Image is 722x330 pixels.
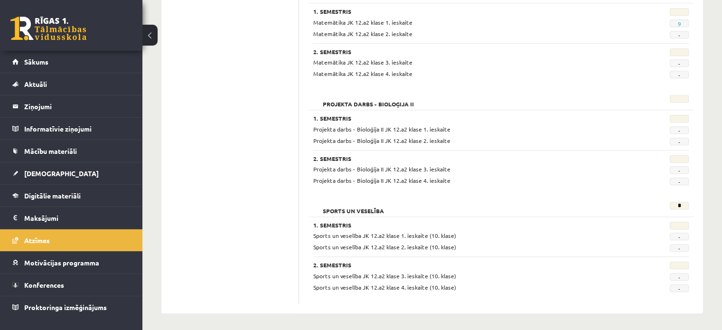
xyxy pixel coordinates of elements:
[12,185,131,207] a: Digitālie materiāli
[670,233,689,240] span: -
[12,229,131,251] a: Atzīmes
[12,252,131,273] a: Motivācijas programma
[12,296,131,318] a: Proktoringa izmēģinājums
[12,73,131,95] a: Aktuāli
[10,17,86,40] a: Rīgas 1. Tālmācības vidusskola
[313,70,413,77] span: Matemātika JK 12.a2 klase 4. ieskaite
[313,283,456,291] span: Sports un veselība JK 12.a2 klase 4. ieskaite (10. klase)
[313,95,423,104] h2: Projekta darbs - Bioloģija II
[313,30,413,38] span: Matemātika JK 12.a2 klase 2. ieskaite
[12,118,131,140] a: Informatīvie ziņojumi
[313,232,456,239] span: Sports un veselība JK 12.a2 klase 1. ieskaite (10. klase)
[24,191,81,200] span: Digitālie materiāli
[24,95,131,117] legend: Ziņojumi
[24,118,131,140] legend: Informatīvie ziņojumi
[313,165,450,173] span: Projekta darbs - Bioloģija II JK 12.a2 klase 3. ieskaite
[12,51,131,73] a: Sākums
[24,147,77,155] span: Mācību materiāli
[313,115,624,122] h3: 1. Semestris
[24,80,47,88] span: Aktuāli
[670,166,689,174] span: -
[24,207,131,229] legend: Maksājumi
[24,57,48,66] span: Sākums
[670,273,689,281] span: -
[313,58,413,66] span: Matemātika JK 12.a2 klase 3. ieskaite
[313,243,456,251] span: Sports un veselība JK 12.a2 klase 2. ieskaite (10. klase)
[670,244,689,252] span: -
[313,137,450,144] span: Projekta darbs - Bioloģija II JK 12.a2 klase 2. ieskaite
[670,71,689,78] span: -
[670,284,689,292] span: -
[670,126,689,134] span: -
[12,274,131,296] a: Konferences
[24,303,107,311] span: Proktoringa izmēģinājums
[12,95,131,117] a: Ziņojumi
[313,19,413,26] span: Matemātika JK 12.a2 klase 1. ieskaite
[670,59,689,67] span: -
[313,155,624,162] h3: 2. Semestris
[12,162,131,184] a: [DEMOGRAPHIC_DATA]
[670,31,689,38] span: -
[313,222,624,228] h3: 1. Semestris
[670,178,689,185] span: -
[24,281,64,289] span: Konferences
[670,138,689,145] span: -
[313,48,624,55] h3: 2. Semestris
[313,8,624,15] h3: 1. Semestris
[12,207,131,229] a: Maksājumi
[12,140,131,162] a: Mācību materiāli
[24,169,99,178] span: [DEMOGRAPHIC_DATA]
[24,236,50,245] span: Atzīmes
[313,125,450,133] span: Projekta darbs - Bioloģija II JK 12.a2 klase 1. ieskaite
[313,262,624,268] h3: 2. Semestris
[677,20,681,28] a: 9
[313,272,456,280] span: Sports un veselība JK 12.a2 klase 3. ieskaite (10. klase)
[313,202,394,211] h2: Sports un veselība
[313,177,450,184] span: Projekta darbs - Bioloģija II JK 12.a2 klase 4. ieskaite
[24,258,99,267] span: Motivācijas programma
